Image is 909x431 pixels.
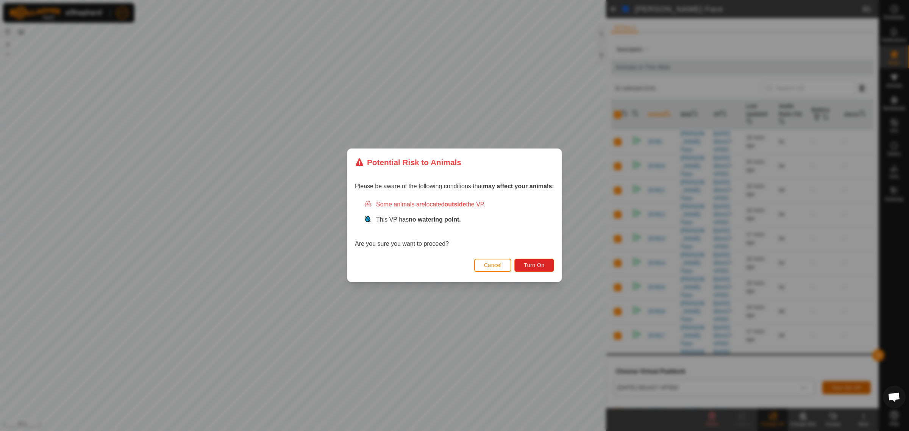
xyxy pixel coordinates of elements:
[484,262,502,269] span: Cancel
[364,200,554,209] div: Some animals are
[515,259,554,272] button: Turn On
[483,183,554,190] strong: may affect your animals:
[355,156,461,168] div: Potential Risk to Animals
[524,262,545,269] span: Turn On
[425,201,485,208] span: located the VP.
[474,259,512,272] button: Cancel
[883,386,906,408] a: Open chat
[445,201,466,208] strong: outside
[409,217,461,223] strong: no watering point.
[376,217,461,223] span: This VP has
[355,200,554,249] div: Are you sure you want to proceed?
[355,183,554,190] span: Please be aware of the following conditions that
